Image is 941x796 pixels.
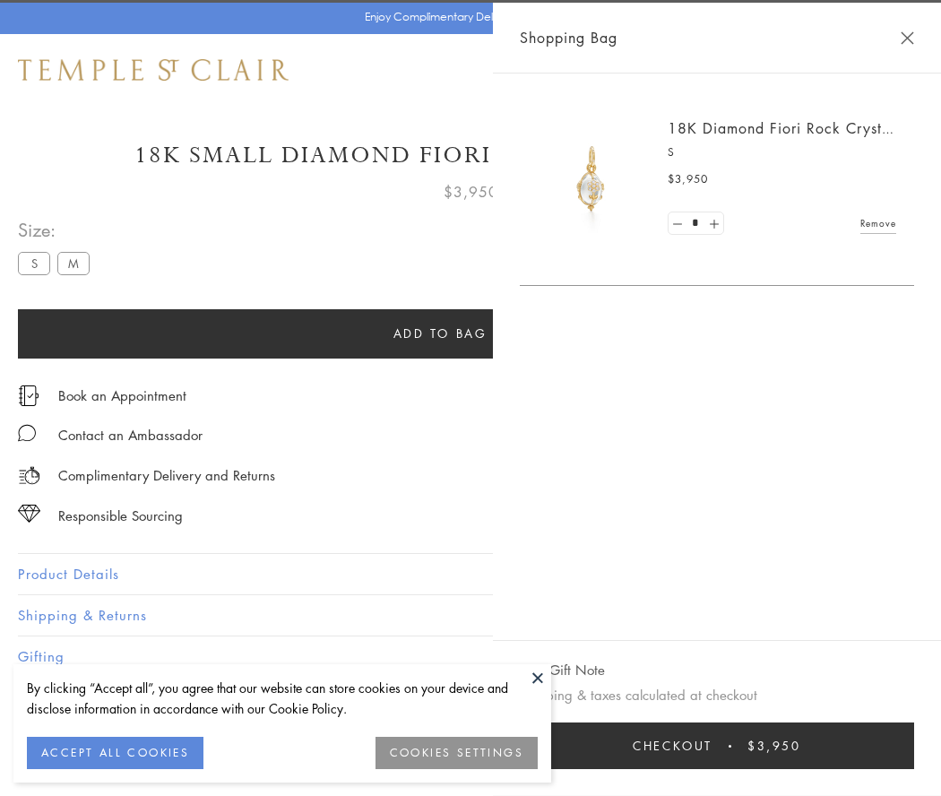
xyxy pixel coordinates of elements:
[520,26,617,49] span: Shopping Bag
[633,736,712,756] span: Checkout
[365,8,568,26] p: Enjoy Complimentary Delivery & Returns
[27,678,538,719] div: By clicking “Accept all”, you agree that our website can store cookies on your device and disclos...
[520,722,914,769] button: Checkout $3,950
[58,424,203,446] div: Contact an Ambassador
[860,213,896,233] a: Remove
[668,170,708,188] span: $3,950
[18,59,289,81] img: Temple St. Clair
[18,464,40,487] img: icon_delivery.svg
[704,212,722,235] a: Set quantity to 2
[538,125,645,233] img: P51889-E11FIORI
[18,309,862,359] button: Add to bag
[393,324,488,343] span: Add to bag
[18,140,923,171] h1: 18K Small Diamond Fiori Rock Crystal Amulet
[520,684,914,706] p: Shipping & taxes calculated at checkout
[58,505,183,527] div: Responsible Sourcing
[901,31,914,45] button: Close Shopping Bag
[18,505,40,523] img: icon_sourcing.svg
[18,595,923,636] button: Shipping & Returns
[27,737,203,769] button: ACCEPT ALL COOKIES
[444,180,498,203] span: $3,950
[520,659,605,681] button: Add Gift Note
[18,385,39,406] img: icon_appointment.svg
[18,424,36,442] img: MessageIcon-01_2.svg
[18,252,50,274] label: S
[18,215,97,245] span: Size:
[669,212,686,235] a: Set quantity to 0
[58,385,186,405] a: Book an Appointment
[747,736,801,756] span: $3,950
[57,252,90,274] label: M
[376,737,538,769] button: COOKIES SETTINGS
[668,143,896,161] p: S
[18,636,923,677] button: Gifting
[58,464,275,487] p: Complimentary Delivery and Returns
[18,554,923,594] button: Product Details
